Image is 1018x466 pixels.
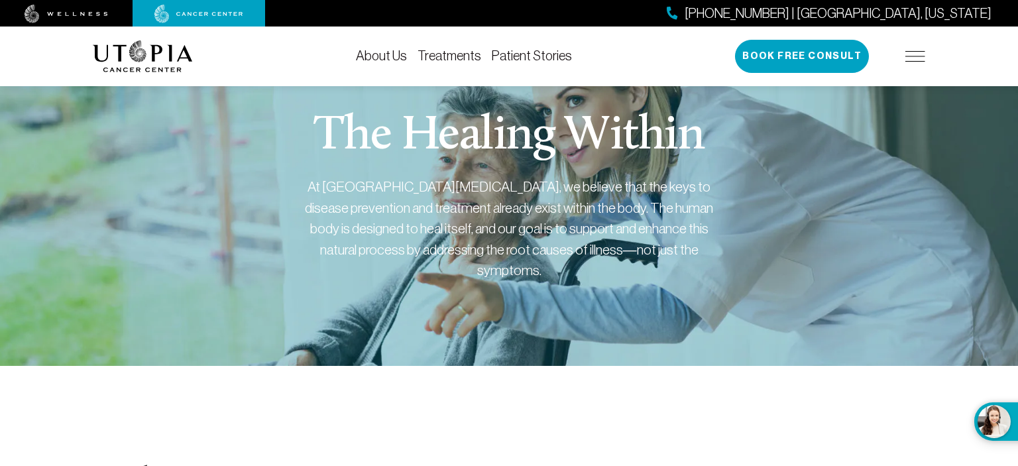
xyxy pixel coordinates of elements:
div: At [GEOGRAPHIC_DATA][MEDICAL_DATA], we believe that the keys to disease prevention and treatment ... [304,176,714,281]
img: icon-hamburger [905,51,925,62]
h1: The Healing Within [313,113,704,160]
a: [PHONE_NUMBER] | [GEOGRAPHIC_DATA], [US_STATE] [667,4,991,23]
a: Treatments [418,48,481,63]
span: [PHONE_NUMBER] | [GEOGRAPHIC_DATA], [US_STATE] [685,4,991,23]
a: About Us [356,48,407,63]
img: cancer center [154,5,243,23]
button: Book Free Consult [735,40,869,73]
img: logo [93,40,193,72]
a: Patient Stories [492,48,572,63]
img: wellness [25,5,108,23]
